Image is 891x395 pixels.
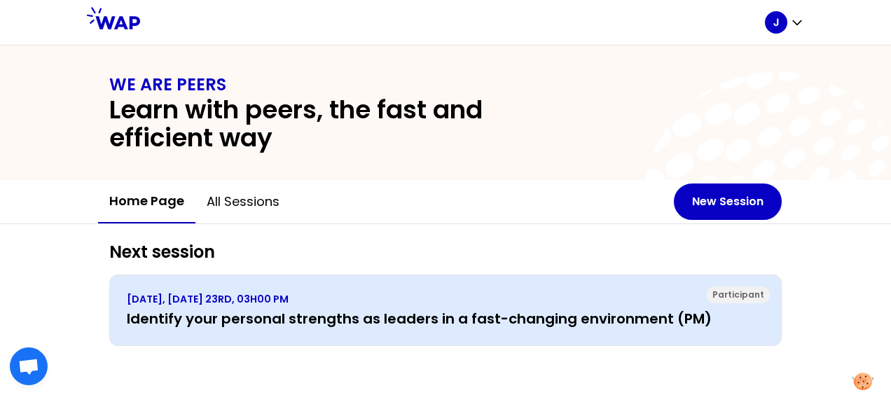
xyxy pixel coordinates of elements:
button: J [765,11,804,34]
div: Participant [707,286,770,303]
h2: Next session [109,241,782,263]
button: All sessions [195,181,291,223]
h1: WE ARE PEERS [109,74,782,96]
div: Ouvrir le chat [10,347,48,385]
p: J [773,15,779,29]
p: [DATE], [DATE] 23RD, 03H00 PM [127,292,764,306]
h3: Identify your personal strengths as leaders in a fast-changing environment (PM) [127,309,764,328]
button: New Session [674,183,782,220]
a: [DATE], [DATE] 23RD, 03H00 PMIdentify your personal strengths as leaders in a fast-changing envir... [127,292,764,328]
button: Home page [98,180,195,223]
h2: Learn with peers, the fast and efficient way [109,96,580,152]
